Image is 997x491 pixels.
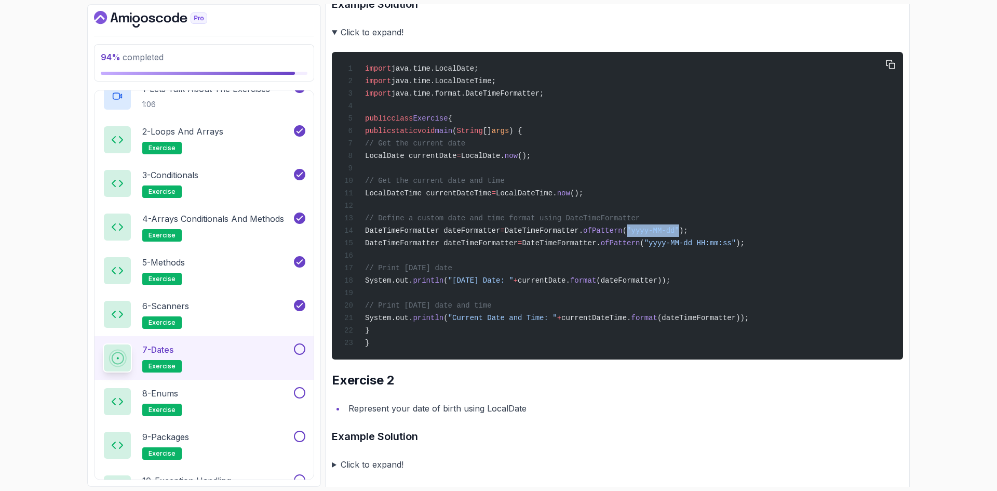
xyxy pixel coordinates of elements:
span: // Print [DATE] date [365,264,452,272]
span: DateTimeFormatter. [522,239,600,247]
button: 7-Datesexercise [103,343,305,373]
p: 8 - Enums [142,387,178,400]
span: ) { [509,127,522,135]
span: println [413,314,443,322]
span: import [365,77,391,85]
span: (dateFormatter)); [596,276,670,285]
span: println [413,276,443,285]
p: 1:06 [142,99,270,110]
button: 4-Arrays Conditionals and Methodsexercise [103,213,305,242]
span: { [448,114,452,123]
span: import [365,64,391,73]
button: 2-Loops and Arraysexercise [103,125,305,154]
span: exercise [149,406,176,414]
p: 2 - Loops and Arrays [142,125,223,138]
span: String [456,127,482,135]
span: exercise [149,231,176,240]
p: 10 - Exception Handling [142,474,231,487]
span: import [365,89,391,98]
span: } [365,339,369,347]
span: now [505,152,518,160]
span: (); [518,152,531,160]
span: args [492,127,509,135]
span: } [365,326,369,335]
span: java.time.LocalDate; [391,64,478,73]
span: main [435,127,452,135]
span: ( [640,239,644,247]
span: ofPattern [601,239,640,247]
span: currentDate. [518,276,570,285]
span: + [514,276,518,285]
span: [] [483,127,492,135]
h2: Exercise 2 [332,372,903,389]
span: System.out. [365,314,413,322]
span: LocalDateTime currentDateTime [365,189,492,197]
span: LocalDate. [461,152,505,160]
span: = [492,189,496,197]
button: 8-Enumsexercise [103,387,305,416]
p: 3 - Conditionals [142,169,198,181]
span: ( [443,314,448,322]
span: now [557,189,570,197]
span: (); [570,189,583,197]
span: = [500,227,504,235]
span: // Print [DATE] date and time [365,301,492,310]
span: (dateTimeFormatter)); [657,314,749,322]
p: 4 - Arrays Conditionals and Methods [142,213,284,225]
span: ); [736,239,745,247]
span: exercise [149,144,176,152]
button: 9-Packagesexercise [103,431,305,460]
span: format [570,276,596,285]
a: Dashboard [94,11,231,28]
span: // Get the current date [365,139,465,148]
span: DateTimeFormatter dateTimeFormatter [365,239,518,247]
span: = [456,152,461,160]
button: 5-Methodsexercise [103,256,305,285]
span: + [557,314,561,322]
span: exercise [149,319,176,327]
p: 6 - Scanners [142,300,189,312]
button: 1-Lets Talk About The Exercises1:06 [103,82,305,111]
span: exercise [149,449,176,458]
span: completed [101,52,164,62]
p: 9 - Packages [142,431,189,443]
h3: Example Solution [332,428,903,445]
span: exercise [149,188,176,196]
span: currentDateTime. [561,314,631,322]
span: void [417,127,435,135]
span: "yyyy-MM-dd HH:mm:ss" [644,239,736,247]
span: DateTimeFormatter dateFormatter [365,227,500,235]
span: 94 % [101,52,120,62]
span: static [391,127,417,135]
button: 3-Conditionalsexercise [103,169,305,198]
span: LocalDateTime. [496,189,557,197]
span: ( [623,227,627,235]
span: ( [452,127,456,135]
span: exercise [149,362,176,370]
span: System.out. [365,276,413,285]
p: 5 - Methods [142,256,185,269]
summary: Click to expand! [332,457,903,472]
span: exercise [149,275,176,283]
li: Represent your date of birth using LocalDate [345,401,903,416]
span: ( [443,276,448,285]
summary: Click to expand! [332,25,903,39]
span: format [631,314,657,322]
span: // Define a custom date and time format using DateTimeFormatter [365,214,640,222]
span: "yyyy-MM-dd" [627,227,679,235]
span: public [365,114,391,123]
span: java.time.format.DateTimeFormatter; [391,89,544,98]
span: "[DATE] Date: " [448,276,514,285]
span: ); [679,227,688,235]
button: 6-Scannersexercise [103,300,305,329]
span: public [365,127,391,135]
span: Exercise [413,114,448,123]
span: // Get the current date and time [365,177,505,185]
p: 7 - Dates [142,343,173,356]
span: = [518,239,522,247]
span: ofPattern [583,227,623,235]
span: DateTimeFormatter. [505,227,583,235]
span: class [391,114,413,123]
span: LocalDate currentDate [365,152,456,160]
span: java.time.LocalDateTime; [391,77,496,85]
